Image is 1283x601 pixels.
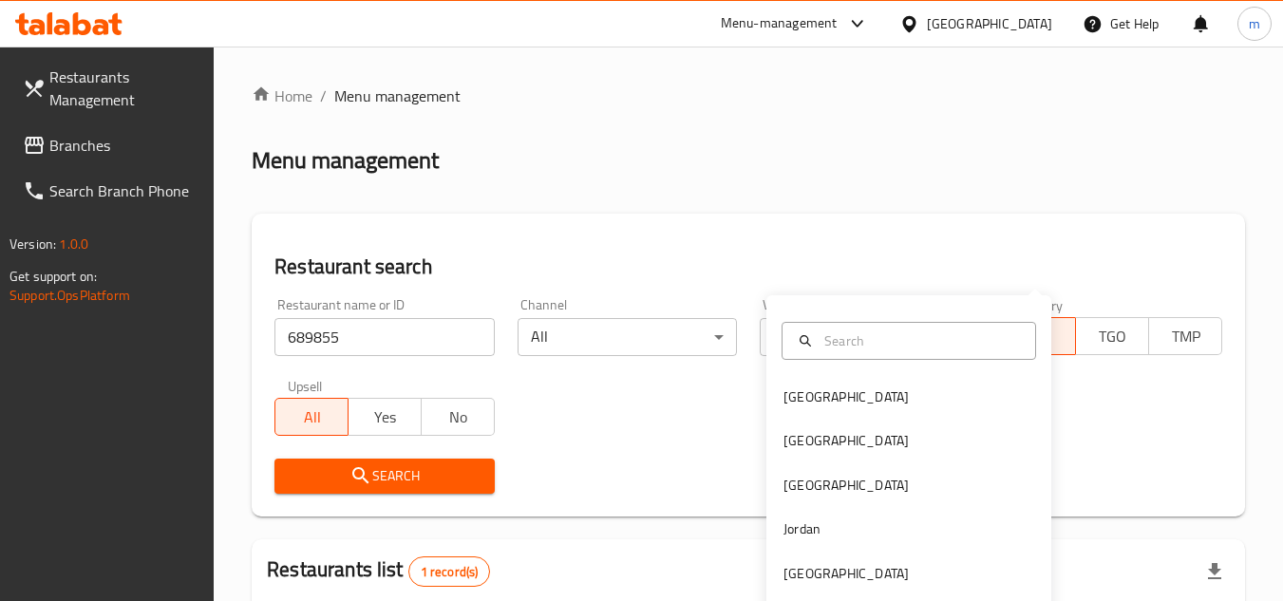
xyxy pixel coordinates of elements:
[1157,323,1215,350] span: TMP
[927,13,1052,34] div: [GEOGRAPHIC_DATA]
[320,85,327,107] li: /
[8,122,215,168] a: Branches
[8,168,215,214] a: Search Branch Phone
[817,330,1024,351] input: Search
[1084,323,1141,350] span: TGO
[288,379,323,392] label: Upsell
[783,563,909,584] div: [GEOGRAPHIC_DATA]
[252,85,312,107] a: Home
[59,232,88,256] span: 1.0.0
[518,318,737,356] div: All
[9,232,56,256] span: Version:
[9,264,97,289] span: Get support on:
[1148,317,1222,355] button: TMP
[267,555,490,587] h2: Restaurants list
[9,283,130,308] a: Support.OpsPlatform
[283,404,341,431] span: All
[783,518,821,539] div: Jordan
[274,318,494,356] input: Search for restaurant name or ID..
[348,398,422,436] button: Yes
[274,253,1222,281] h2: Restaurant search
[8,54,215,122] a: Restaurants Management
[1075,317,1149,355] button: TGO
[252,145,439,176] h2: Menu management
[409,563,490,581] span: 1 record(s)
[783,475,909,496] div: [GEOGRAPHIC_DATA]
[49,179,199,202] span: Search Branch Phone
[252,85,1245,107] nav: breadcrumb
[334,85,461,107] span: Menu management
[1192,549,1237,594] div: Export file
[49,134,199,157] span: Branches
[290,464,479,488] span: Search
[1016,298,1064,311] label: Delivery
[421,398,495,436] button: No
[760,318,979,356] div: All
[783,386,909,407] div: [GEOGRAPHIC_DATA]
[721,12,838,35] div: Menu-management
[429,404,487,431] span: No
[783,430,909,451] div: [GEOGRAPHIC_DATA]
[49,66,199,111] span: Restaurants Management
[274,398,349,436] button: All
[356,404,414,431] span: Yes
[274,459,494,494] button: Search
[1249,13,1260,34] span: m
